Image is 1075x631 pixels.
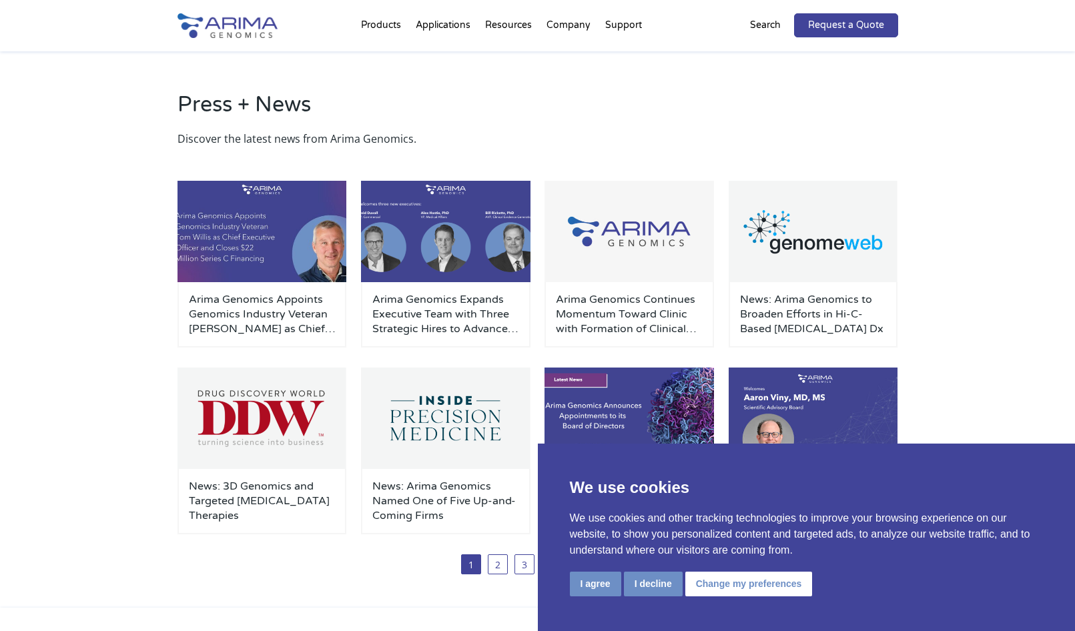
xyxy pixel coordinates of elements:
[750,17,781,34] p: Search
[729,368,898,469] img: Aaron-Viny-SAB-500x300.jpg
[189,479,336,523] a: News: 3D Genomics and Targeted [MEDICAL_DATA] Therapies
[177,130,898,147] p: Discover the latest news from Arima Genomics.
[361,181,530,282] img: Personnel-Announcement-LinkedIn-Carousel-22025-500x300.png
[729,181,898,282] img: GenomeWeb_Press-Release_Logo-500x300.png
[545,181,714,282] img: Group-929-500x300.jpg
[177,13,278,38] img: Arima-Genomics-logo
[177,90,898,130] h2: Press + News
[372,292,519,336] a: Arima Genomics Expands Executive Team with Three Strategic Hires to Advance Clinical Applications...
[177,368,347,469] img: Drug-Discovery-World_Logo-500x300.png
[545,368,714,469] img: Board-members-500x300.jpg
[461,554,481,574] span: 1
[556,292,703,336] a: Arima Genomics Continues Momentum Toward Clinic with Formation of Clinical Advisory Board
[189,292,336,336] a: Arima Genomics Appoints Genomics Industry Veteran [PERSON_NAME] as Chief Executive Officer and Cl...
[372,479,519,523] a: News: Arima Genomics Named One of Five Up-and-Coming Firms
[361,368,530,469] img: Inside-Precision-Medicine_Logo-500x300.png
[740,292,887,336] a: News: Arima Genomics to Broaden Efforts in Hi-C-Based [MEDICAL_DATA] Dx
[570,510,1044,558] p: We use cookies and other tracking technologies to improve your browsing experience on our website...
[624,572,683,596] button: I decline
[685,572,813,596] button: Change my preferences
[794,13,898,37] a: Request a Quote
[570,476,1044,500] p: We use cookies
[488,554,508,574] a: 2
[177,181,347,282] img: Personnel-Announcement-LinkedIn-Carousel-22025-1-500x300.jpg
[514,554,534,574] a: 3
[570,572,621,596] button: I agree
